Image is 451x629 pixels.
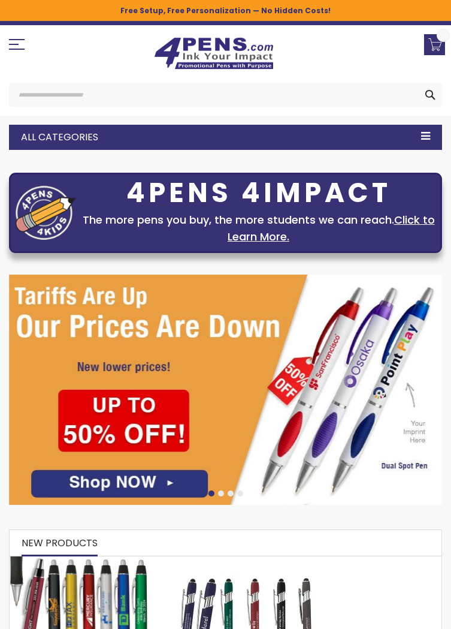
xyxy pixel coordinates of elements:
img: /cheap-promotional-products.html [9,275,442,505]
img: four_pen_logo.png [16,185,75,240]
div: The more pens you buy, the more students we can reach. [81,212,435,245]
a: Custom Soft Touch Metal Pen - Stylus Top [165,556,323,566]
a: Click to Learn More. [228,212,435,244]
div: All Categories [9,125,442,150]
span: New Products [22,536,98,550]
img: 4Pens Custom Pens and Promotional Products [154,37,274,70]
div: 4PENS 4IMPACT [81,180,435,206]
a: The Barton Custom Pens Special Offer [10,556,153,566]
